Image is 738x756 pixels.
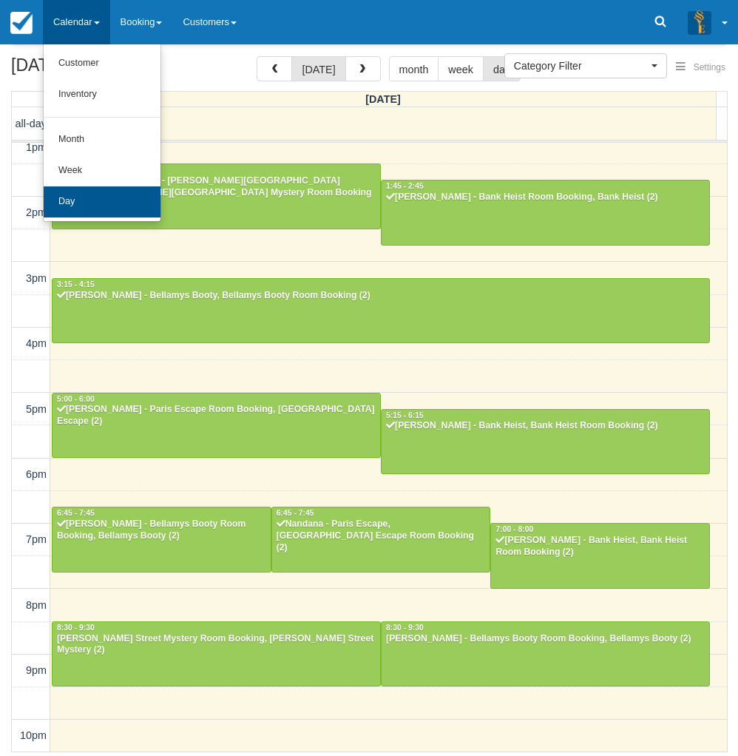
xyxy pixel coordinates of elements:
[52,507,271,572] a: 6:45 - 7:45[PERSON_NAME] - Bellamys Booty Room Booking, Bellamys Booty (2)
[26,337,47,349] span: 4pm
[385,420,705,432] div: [PERSON_NAME] - Bank Heist, Bank Heist Room Booking (2)
[56,175,376,211] div: [PERSON_NAME]'eed - [PERSON_NAME][GEOGRAPHIC_DATA] Mystery, [PERSON_NAME][GEOGRAPHIC_DATA] Myster...
[385,633,705,645] div: [PERSON_NAME] - Bellamys Booty Room Booking, Bellamys Booty (2)
[504,53,667,78] button: Category Filter
[386,624,424,632] span: 8:30 - 9:30
[381,621,710,686] a: 8:30 - 9:30[PERSON_NAME] - Bellamys Booty Room Booking, Bellamys Booty (2)
[386,182,424,190] span: 1:45 - 2:45
[57,395,95,403] span: 5:00 - 6:00
[52,163,381,229] a: 1:30 - 2:30[PERSON_NAME]'eed - [PERSON_NAME][GEOGRAPHIC_DATA] Mystery, [PERSON_NAME][GEOGRAPHIC_D...
[271,507,491,572] a: 6:45 - 7:45Nandana - Paris Escape, [GEOGRAPHIC_DATA] Escape Room Booking (2)
[44,124,160,155] a: Month
[57,624,95,632] span: 8:30 - 9:30
[495,535,705,558] div: [PERSON_NAME] - Bank Heist, Bank Heist Room Booking (2)
[52,278,710,343] a: 3:15 - 4:15[PERSON_NAME] - Bellamys Booty, Bellamys Booty Room Booking (2)
[26,599,47,611] span: 8pm
[44,79,160,110] a: Inventory
[694,62,725,72] span: Settings
[11,56,198,84] h2: [DATE]
[44,186,160,217] a: Day
[483,56,521,81] button: day
[26,664,47,676] span: 9pm
[57,509,95,517] span: 6:45 - 7:45
[277,509,314,517] span: 6:45 - 7:45
[44,48,160,79] a: Customer
[276,519,487,554] div: Nandana - Paris Escape, [GEOGRAPHIC_DATA] Escape Room Booking (2)
[385,192,705,203] div: [PERSON_NAME] - Bank Heist Room Booking, Bank Heist (2)
[26,403,47,415] span: 5pm
[386,411,424,419] span: 5:15 - 6:15
[57,280,95,288] span: 3:15 - 4:15
[56,519,267,542] div: [PERSON_NAME] - Bellamys Booty Room Booking, Bellamys Booty (2)
[26,141,47,153] span: 1pm
[26,206,47,218] span: 2pm
[688,10,711,34] img: A3
[44,155,160,186] a: Week
[26,468,47,480] span: 6pm
[389,56,439,81] button: month
[438,56,484,81] button: week
[16,118,47,129] span: all-day
[20,729,47,741] span: 10pm
[381,180,710,245] a: 1:45 - 2:45[PERSON_NAME] - Bank Heist Room Booking, Bank Heist (2)
[365,93,401,105] span: [DATE]
[56,290,705,302] div: [PERSON_NAME] - Bellamys Booty, Bellamys Booty Room Booking (2)
[490,523,710,588] a: 7:00 - 8:00[PERSON_NAME] - Bank Heist, Bank Heist Room Booking (2)
[291,56,345,81] button: [DATE]
[495,525,533,533] span: 7:00 - 8:00
[52,621,381,686] a: 8:30 - 9:30[PERSON_NAME] Street Mystery Room Booking, [PERSON_NAME] Street Mystery (2)
[52,393,381,458] a: 5:00 - 6:00[PERSON_NAME] - Paris Escape Room Booking, [GEOGRAPHIC_DATA] Escape (2)
[26,272,47,284] span: 3pm
[514,58,648,73] span: Category Filter
[26,533,47,545] span: 7pm
[10,12,33,34] img: checkfront-main-nav-mini-logo.png
[43,44,161,222] ul: Calendar
[667,57,734,78] button: Settings
[56,633,376,657] div: [PERSON_NAME] Street Mystery Room Booking, [PERSON_NAME] Street Mystery (2)
[381,409,710,474] a: 5:15 - 6:15[PERSON_NAME] - Bank Heist, Bank Heist Room Booking (2)
[56,404,376,428] div: [PERSON_NAME] - Paris Escape Room Booking, [GEOGRAPHIC_DATA] Escape (2)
